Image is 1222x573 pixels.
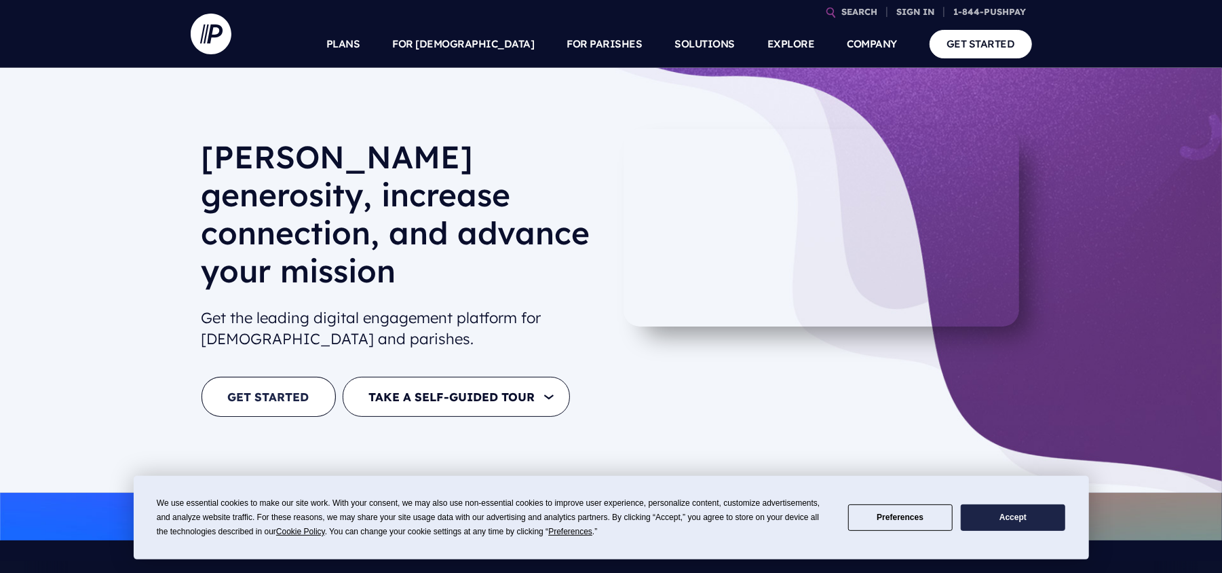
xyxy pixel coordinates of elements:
[930,30,1032,58] a: GET STARTED
[548,527,592,536] span: Preferences
[276,527,325,536] span: Cookie Policy
[961,504,1065,531] button: Accept
[157,496,832,539] div: We use essential cookies to make our site work. With your consent, we may also use non-essential ...
[202,377,336,417] a: GET STARTED
[326,20,360,68] a: PLANS
[848,504,953,531] button: Preferences
[847,20,898,68] a: COMPANY
[202,302,600,355] h2: Get the leading digital engagement platform for [DEMOGRAPHIC_DATA] and parishes.
[567,20,643,68] a: FOR PARISHES
[393,20,535,68] a: FOR [DEMOGRAPHIC_DATA]
[343,377,570,417] button: TAKE A SELF-GUIDED TOUR
[675,20,736,68] a: SOLUTIONS
[767,20,815,68] a: EXPLORE
[134,476,1089,559] div: Cookie Consent Prompt
[202,138,600,301] h1: [PERSON_NAME] generosity, increase connection, and advance your mission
